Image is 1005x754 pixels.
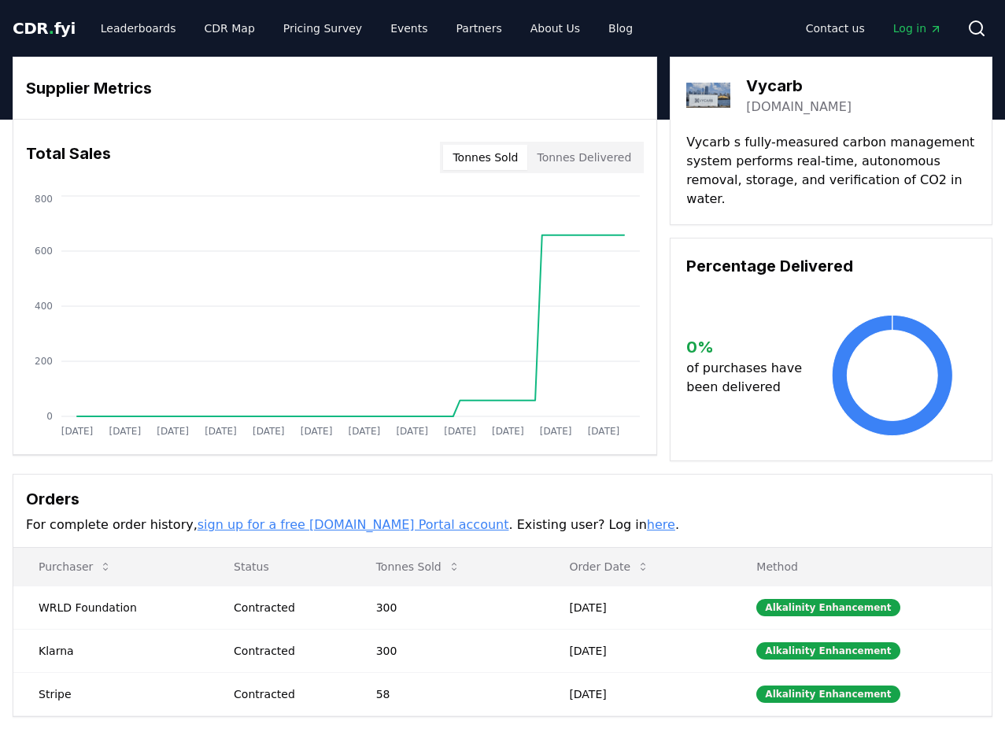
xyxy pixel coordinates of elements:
tspan: 600 [35,246,53,257]
td: 300 [351,629,545,672]
a: CDR Map [192,14,268,43]
tspan: [DATE] [301,426,333,437]
td: 58 [351,672,545,715]
tspan: [DATE] [253,426,285,437]
p: of purchases have been delivered [686,359,809,397]
td: [DATE] [544,672,731,715]
td: WRLD Foundation [13,586,209,629]
tspan: [DATE] [492,426,524,437]
h3: Supplier Metrics [26,76,644,100]
td: Stripe [13,672,209,715]
button: Tonnes Sold [364,551,473,582]
h3: Orders [26,487,979,511]
tspan: 800 [35,194,53,205]
tspan: 400 [35,301,53,312]
tspan: 0 [46,411,53,422]
a: Events [378,14,440,43]
tspan: [DATE] [540,426,572,437]
div: Alkalinity Enhancement [756,642,900,660]
td: Klarna [13,629,209,672]
nav: Main [793,14,955,43]
a: Contact us [793,14,878,43]
a: Partners [444,14,515,43]
button: Tonnes Sold [443,145,527,170]
tspan: [DATE] [396,426,428,437]
tspan: [DATE] [61,426,94,437]
nav: Main [88,14,645,43]
tspan: [DATE] [205,426,237,437]
div: Contracted [234,600,338,615]
h3: 0 % [686,335,809,359]
a: Blog [596,14,645,43]
span: CDR fyi [13,19,76,38]
tspan: 200 [35,356,53,367]
div: Contracted [234,643,338,659]
td: [DATE] [544,586,731,629]
h3: Percentage Delivered [686,254,976,278]
button: Purchaser [26,551,124,582]
tspan: [DATE] [444,426,476,437]
p: Status [221,559,338,575]
p: Method [744,559,979,575]
div: Alkalinity Enhancement [756,686,900,703]
a: Leaderboards [88,14,189,43]
div: Alkalinity Enhancement [756,599,900,616]
tspan: [DATE] [349,426,381,437]
a: sign up for a free [DOMAIN_NAME] Portal account [198,517,509,532]
a: [DOMAIN_NAME] [746,98,852,116]
span: . [49,19,54,38]
img: Vycarb-logo [686,73,730,117]
div: Contracted [234,686,338,702]
span: Log in [893,20,942,36]
button: Order Date [556,551,662,582]
h3: Vycarb [746,74,852,98]
a: Pricing Survey [271,14,375,43]
a: Log in [881,14,955,43]
tspan: [DATE] [157,426,189,437]
td: 300 [351,586,545,629]
tspan: [DATE] [109,426,142,437]
p: For complete order history, . Existing user? Log in . [26,516,979,534]
a: About Us [518,14,593,43]
h3: Total Sales [26,142,111,173]
p: Vycarb s fully-measured carbon management system performs real-time, autonomous removal, storage,... [686,133,976,209]
button: Tonnes Delivered [527,145,641,170]
a: here [647,517,675,532]
td: [DATE] [544,629,731,672]
tspan: [DATE] [588,426,620,437]
a: CDR.fyi [13,17,76,39]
